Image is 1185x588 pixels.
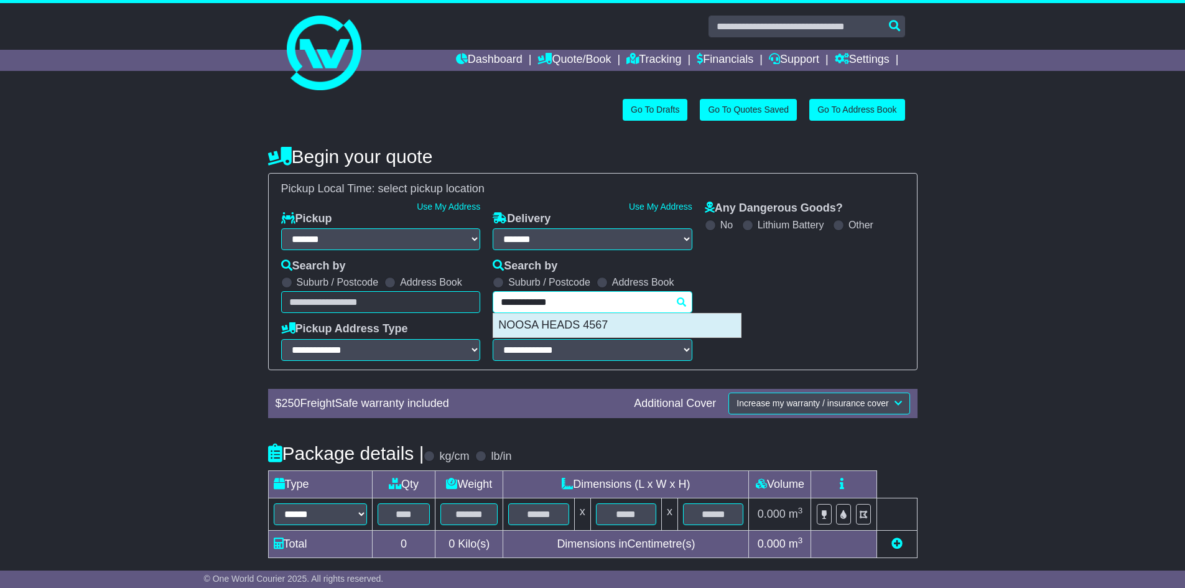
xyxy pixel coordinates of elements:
label: Address Book [400,276,462,288]
div: NOOSA HEADS 4567 [493,314,741,337]
td: Type [268,470,372,498]
label: Lithium Battery [758,219,824,231]
td: Dimensions in Centimetre(s) [503,530,749,558]
label: Delivery [493,212,551,226]
sup: 3 [798,506,803,515]
span: 0.000 [758,508,786,520]
a: Add new item [891,538,903,550]
td: Dimensions (L x W x H) [503,470,749,498]
td: x [662,498,678,530]
a: Financials [697,50,753,71]
span: m [789,508,803,520]
a: Use My Address [629,202,692,212]
td: x [574,498,590,530]
a: Go To Drafts [623,99,687,121]
a: Go To Quotes Saved [700,99,797,121]
a: Go To Address Book [809,99,904,121]
div: Pickup Local Time: [275,182,911,196]
span: Increase my warranty / insurance cover [737,398,888,408]
td: Weight [435,470,503,498]
a: Tracking [626,50,681,71]
td: Kilo(s) [435,530,503,558]
a: Support [769,50,819,71]
label: Pickup Address Type [281,322,408,336]
h4: Begin your quote [268,146,918,167]
span: 250 [282,397,300,409]
td: 0 [372,530,435,558]
label: Suburb / Postcode [297,276,379,288]
label: No [720,219,733,231]
td: Qty [372,470,435,498]
label: Any Dangerous Goods? [705,202,843,215]
td: Total [268,530,372,558]
a: Dashboard [456,50,523,71]
span: select pickup location [378,182,485,195]
div: $ FreightSafe warranty included [269,397,628,411]
label: Search by [281,259,346,273]
label: Address Book [612,276,674,288]
label: kg/cm [439,450,469,464]
label: Search by [493,259,557,273]
span: 0.000 [758,538,786,550]
h4: Package details | [268,443,424,464]
sup: 3 [798,536,803,545]
span: 0 [448,538,455,550]
div: Additional Cover [628,397,722,411]
button: Increase my warranty / insurance cover [728,393,909,414]
label: lb/in [491,450,511,464]
label: Suburb / Postcode [508,276,590,288]
label: Pickup [281,212,332,226]
a: Settings [835,50,890,71]
label: Other [848,219,873,231]
td: Volume [749,470,811,498]
a: Use My Address [417,202,480,212]
a: Quote/Book [537,50,611,71]
span: © One World Courier 2025. All rights reserved. [204,574,384,584]
span: m [789,538,803,550]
